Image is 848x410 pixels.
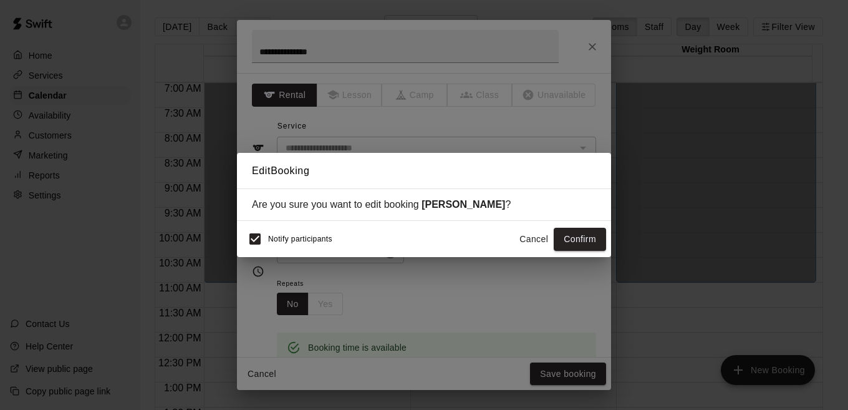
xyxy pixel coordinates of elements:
[252,199,596,210] div: Are you sure you want to edit booking ?
[422,199,505,210] strong: [PERSON_NAME]
[268,235,332,244] span: Notify participants
[237,153,611,189] h2: Edit Booking
[554,228,606,251] button: Confirm
[514,228,554,251] button: Cancel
